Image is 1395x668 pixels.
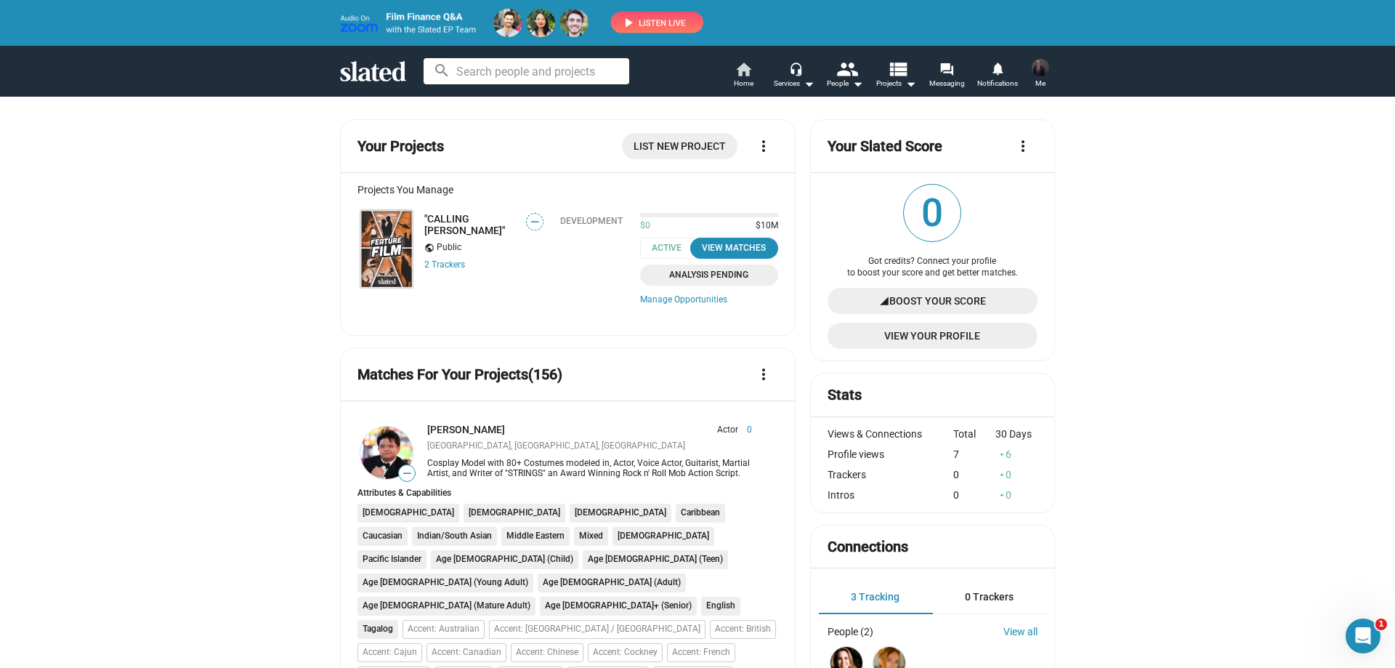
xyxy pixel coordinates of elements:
span: Home [734,75,753,92]
span: View Your Profile [839,323,1026,349]
li: Age [DEMOGRAPHIC_DATA] (Child) [431,550,578,569]
span: 0 [738,424,752,436]
li: Accent: Cockney [588,643,663,662]
li: Accent: [GEOGRAPHIC_DATA] / [GEOGRAPHIC_DATA] [489,620,705,639]
button: Services [769,60,820,92]
div: Attributes & Capabilities [357,488,778,498]
span: (156) [528,366,562,383]
span: 0 Trackers [965,591,1014,603]
span: s [461,259,465,270]
mat-icon: arrow_drop_up [997,449,1007,459]
span: — [527,215,543,229]
div: 7 [953,448,995,460]
li: Mixed [574,527,608,546]
span: Boost Your Score [889,288,986,314]
mat-icon: notifications [990,62,1004,76]
a: Analysis Pending [640,265,778,286]
li: Caribbean [676,504,725,523]
mat-icon: signal_cellular_4_bar [879,288,889,314]
li: [DEMOGRAPHIC_DATA] [570,504,671,523]
mat-icon: arrow_drop_down [902,75,919,92]
mat-icon: more_vert [755,366,772,383]
li: Accent: Australian [403,620,485,639]
div: Services [774,75,814,92]
a: View all [1003,626,1038,637]
span: 0 [904,185,961,241]
mat-icon: people [836,58,857,79]
span: Notifications [977,75,1018,92]
div: 0 [953,489,995,501]
li: Indian/South Asian [412,527,497,546]
div: Cosplay Model with 80+ Costumes modeled in, Actor, Voice Actor, Guitarist, Martial Artist, and Wr... [427,458,752,478]
a: [PERSON_NAME] [427,424,505,435]
a: "CALLING CLEMENTE" [357,207,416,291]
li: Accent: French [667,643,735,662]
div: 0 [953,469,995,480]
div: [GEOGRAPHIC_DATA], [GEOGRAPHIC_DATA], [GEOGRAPHIC_DATA] [427,440,752,452]
button: James MarcusMe [1023,56,1058,94]
li: Accent: Cajun [357,643,422,662]
div: Got credits? Connect your profile to boost your score and get better matches. [828,256,1038,279]
div: People [827,75,863,92]
div: Development [560,216,623,226]
a: 2 Trackers [424,259,465,270]
div: 6 [995,448,1038,460]
div: Total [953,428,995,440]
button: Projects [870,60,921,92]
a: Joe Manio [357,424,416,482]
span: Me [1035,75,1046,92]
div: Views & Connections [828,428,954,440]
span: 3 Tracking [851,591,899,603]
div: Projects You Manage [357,184,778,196]
li: [DEMOGRAPHIC_DATA] [357,504,459,523]
li: Accent: Chinese [511,643,583,662]
mat-card-title: Connections [828,537,908,557]
img: promo-live-zoom-ep-team4.png [340,9,703,37]
img: James Marcus [1032,59,1049,76]
a: Home [718,60,769,92]
a: Boost Your Score [828,288,1038,314]
button: People [820,60,870,92]
span: $0 [640,220,650,232]
mat-card-title: Stats [828,385,862,405]
li: Pacific Islander [357,550,426,569]
mat-card-title: Your Projects [357,137,444,156]
mat-icon: home [735,60,752,78]
li: Tagalog [357,620,398,639]
mat-card-title: Matches For Your Projects [357,365,562,385]
div: Intros [828,489,954,501]
div: 30 Days [995,428,1038,440]
span: Actor [717,424,738,436]
mat-icon: arrow_drop_up [997,470,1007,480]
div: People (2) [828,626,873,637]
li: Age [DEMOGRAPHIC_DATA] (Teen) [583,550,728,569]
li: Age [DEMOGRAPHIC_DATA] (Mature Adult) [357,597,535,616]
span: — [399,467,415,480]
li: English [701,597,740,616]
mat-icon: forum [939,63,953,76]
button: View Matches [690,238,778,259]
span: Analysis Pending [649,267,769,283]
span: Messaging [929,75,965,92]
div: View Matches [699,241,769,256]
img: Joe Manio [360,427,413,479]
li: Age [DEMOGRAPHIC_DATA]+ (Senior) [540,597,697,616]
div: 0 [995,469,1038,480]
div: Trackers [828,469,954,480]
span: Projects [876,75,916,92]
input: Search people and projects [424,58,629,84]
li: Age [DEMOGRAPHIC_DATA] (Young Adult) [357,574,533,592]
mat-icon: more_vert [1014,137,1032,155]
a: Manage Opportunities [640,294,778,306]
div: Profile views [828,448,954,460]
li: Accent: Canadian [426,643,506,662]
li: Caucasian [357,527,408,546]
mat-icon: view_list [887,58,908,79]
a: Notifications [972,60,1023,92]
a: Messaging [921,60,972,92]
a: "CALLING [PERSON_NAME]" [424,213,517,236]
mat-card-title: Your Slated Score [828,137,942,156]
span: List New Project [634,133,726,159]
mat-icon: more_vert [755,137,772,155]
span: Public [437,242,461,254]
